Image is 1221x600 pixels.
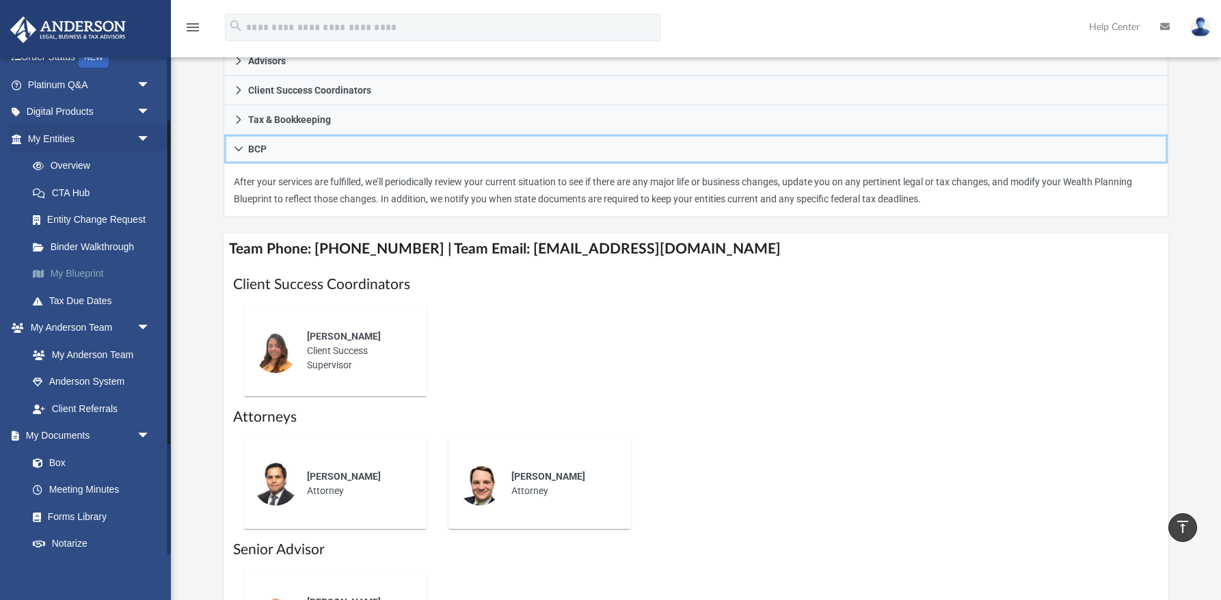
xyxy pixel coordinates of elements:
[10,98,171,126] a: Digital Productsarrow_drop_down
[248,85,371,95] span: Client Success Coordinators
[248,115,331,124] span: Tax & Bookkeeping
[137,98,164,126] span: arrow_drop_down
[19,152,171,180] a: Overview
[254,462,297,506] img: thumbnail
[307,331,381,342] span: [PERSON_NAME]
[6,16,130,43] img: Anderson Advisors Platinum Portal
[19,368,164,396] a: Anderson System
[19,233,171,260] a: Binder Walkthrough
[19,530,164,558] a: Notarize
[19,287,171,314] a: Tax Due Dates
[502,460,621,508] div: Attorney
[185,19,201,36] i: menu
[19,476,164,504] a: Meeting Minutes
[19,179,171,206] a: CTA Hub
[19,503,157,530] a: Forms Library
[224,135,1168,164] a: BCP
[79,47,109,68] div: NEW
[233,275,1159,295] h1: Client Success Coordinators
[511,471,585,482] span: [PERSON_NAME]
[137,422,164,450] span: arrow_drop_down
[19,449,157,476] a: Box
[224,234,1168,264] h4: Team Phone: [PHONE_NUMBER] | Team Email: [EMAIL_ADDRESS][DOMAIN_NAME]
[185,26,201,36] a: menu
[10,125,171,152] a: My Entitiesarrow_drop_down
[234,174,1158,207] p: After your services are fulfilled, we’ll periodically review your current situation to see if the...
[297,460,417,508] div: Attorney
[1168,513,1197,542] a: vertical_align_top
[10,314,164,342] a: My Anderson Teamarrow_drop_down
[458,462,502,506] img: thumbnail
[19,206,171,234] a: Entity Change Request
[224,164,1168,217] div: BCP
[10,422,164,450] a: My Documentsarrow_drop_down
[137,314,164,342] span: arrow_drop_down
[19,395,164,422] a: Client Referrals
[228,18,243,33] i: search
[248,144,267,154] span: BCP
[224,76,1168,105] a: Client Success Coordinators
[19,260,171,288] a: My Blueprint
[233,407,1159,427] h1: Attorneys
[307,471,381,482] span: [PERSON_NAME]
[224,46,1168,76] a: Advisors
[19,341,157,368] a: My Anderson Team
[297,320,417,382] div: Client Success Supervisor
[137,125,164,153] span: arrow_drop_down
[224,105,1168,135] a: Tax & Bookkeeping
[248,56,286,66] span: Advisors
[1175,519,1191,535] i: vertical_align_top
[233,540,1159,560] h1: Senior Advisor
[1190,17,1211,37] img: User Pic
[10,71,171,98] a: Platinum Q&Aarrow_drop_down
[137,71,164,99] span: arrow_drop_down
[254,329,297,373] img: thumbnail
